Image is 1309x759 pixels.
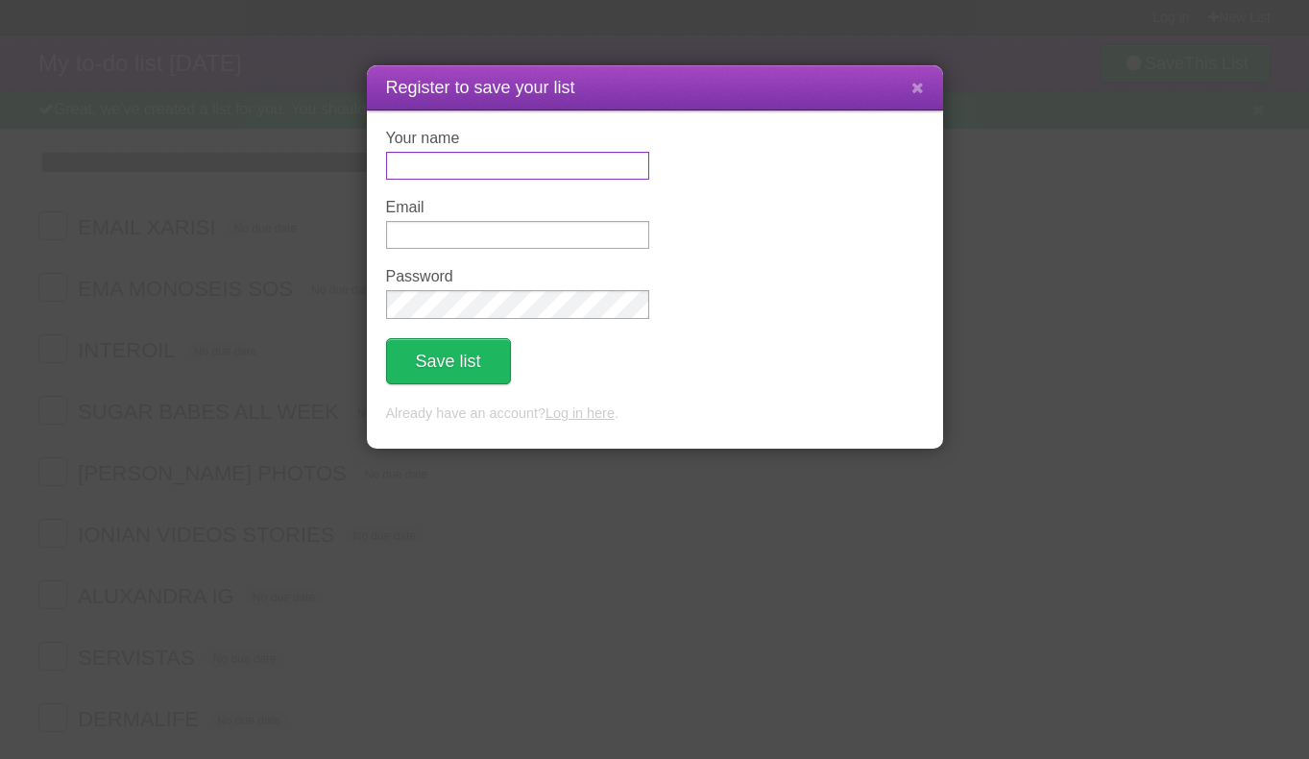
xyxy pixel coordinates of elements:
p: Already have an account? . [386,404,924,425]
label: Your name [386,130,649,147]
label: Email [386,199,649,216]
h1: Register to save your list [386,75,924,101]
a: Log in here [545,405,615,421]
label: Password [386,268,649,285]
button: Save list [386,338,511,384]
